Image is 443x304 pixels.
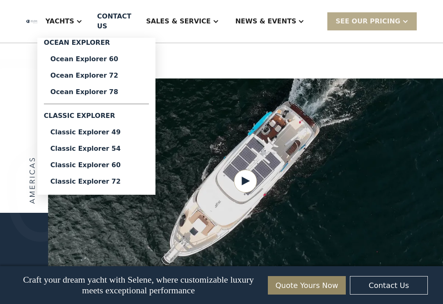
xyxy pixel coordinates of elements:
[44,67,149,84] a: Ocean Explorer 72
[46,16,74,26] div: Yachts
[227,5,313,38] div: News & EVENTS
[138,5,227,38] div: Sales & Service
[44,108,149,124] div: Classic Explorer
[50,145,142,152] div: Classic Explorer 54
[15,274,262,296] p: Craft your dream yacht with Selene, where customizable luxury meets exceptional performance
[37,5,91,38] div: Yachts
[327,12,417,30] div: SEE Our Pricing
[26,20,37,23] img: logo
[50,89,142,95] div: Ocean Explorer 78
[50,178,142,185] div: Classic Explorer 72
[50,56,142,62] div: Ocean Explorer 60
[50,162,142,168] div: Classic Explorer 60
[44,84,149,100] a: Ocean Explorer 78
[97,12,131,31] div: Contact US
[50,72,142,79] div: Ocean Explorer 72
[44,173,149,190] a: Classic Explorer 72
[146,16,210,26] div: Sales & Service
[268,276,346,295] a: Quote Yours Now
[44,124,149,140] a: Classic Explorer 49
[235,16,297,26] div: News & EVENTS
[44,38,149,51] div: Ocean Explorer
[44,157,149,173] a: Classic Explorer 60
[44,140,149,157] a: Classic Explorer 54
[350,276,428,295] a: Contact Us
[48,78,443,284] iframe: YouTube Video
[44,51,149,67] a: Ocean Explorer 60
[50,129,142,136] div: Classic Explorer 49
[30,158,35,204] img: logo
[37,38,155,195] nav: Yachts
[336,16,400,26] div: SEE Our Pricing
